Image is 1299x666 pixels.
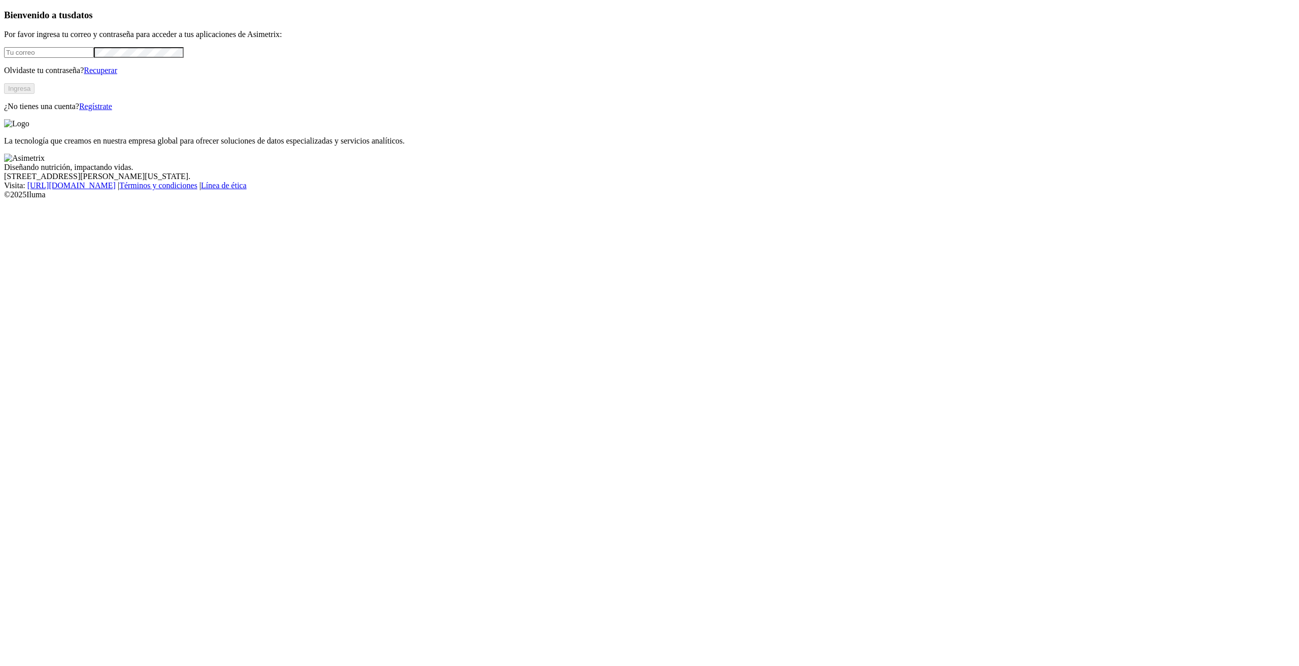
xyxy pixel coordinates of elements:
[71,10,93,20] span: datos
[4,10,1295,21] h3: Bienvenido a tus
[4,47,94,58] input: Tu correo
[119,181,197,190] a: Términos y condiciones
[4,172,1295,181] div: [STREET_ADDRESS][PERSON_NAME][US_STATE].
[4,163,1295,172] div: Diseñando nutrición, impactando vidas.
[4,30,1295,39] p: Por favor ingresa tu correo y contraseña para acceder a tus aplicaciones de Asimetrix:
[4,66,1295,75] p: Olvidaste tu contraseña?
[4,136,1295,146] p: La tecnología que creamos en nuestra empresa global para ofrecer soluciones de datos especializad...
[4,119,29,128] img: Logo
[201,181,247,190] a: Línea de ética
[4,154,45,163] img: Asimetrix
[4,102,1295,111] p: ¿No tienes una cuenta?
[4,181,1295,190] div: Visita : | |
[27,181,116,190] a: [URL][DOMAIN_NAME]
[84,66,117,75] a: Recuperar
[4,190,1295,199] div: © 2025 Iluma
[4,83,35,94] button: Ingresa
[79,102,112,111] a: Regístrate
